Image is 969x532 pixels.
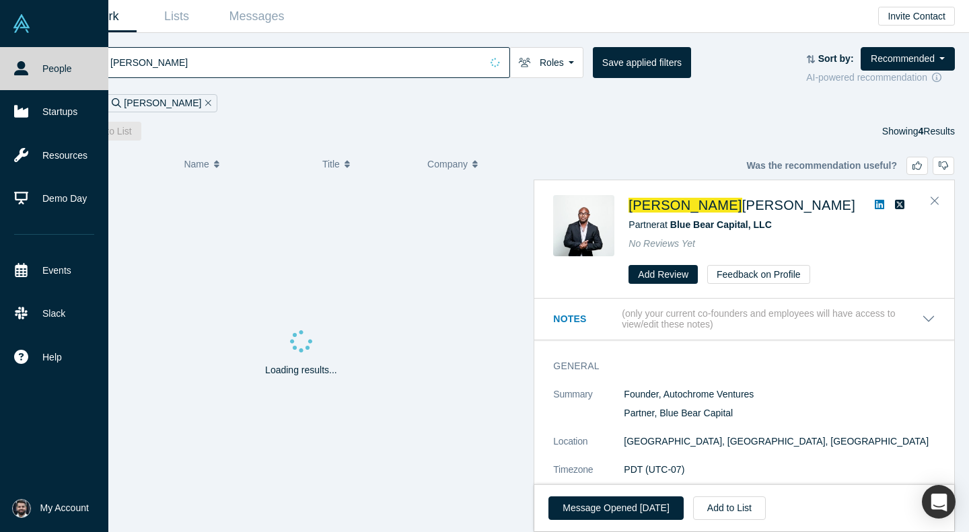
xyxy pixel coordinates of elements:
[742,198,855,213] span: [PERSON_NAME]
[707,265,810,284] button: Feedback on Profile
[137,1,217,32] a: Lists
[78,122,141,141] button: Add to List
[427,150,468,178] span: Company
[509,47,583,78] button: Roles
[693,496,766,520] button: Add to List
[109,46,481,78] input: Search by name, title, company, summary, expertise, investment criteria or topics of focus
[553,359,917,373] h3: General
[624,434,935,449] dd: [GEOGRAPHIC_DATA], [GEOGRAPHIC_DATA], [GEOGRAPHIC_DATA]
[629,219,771,230] span: Partner at
[265,363,337,377] p: Loading results...
[670,219,772,230] a: Blue Bear Capital, LLC
[201,96,211,111] button: Remove Filter
[12,499,31,518] img: Rafi Wadan's Account
[184,150,308,178] button: Name
[919,126,955,137] span: Results
[624,463,935,477] dd: PDT (UTC-07)
[184,150,209,178] span: Name
[818,53,854,64] strong: Sort by:
[925,190,945,212] button: Close
[427,150,518,178] button: Company
[861,47,955,71] button: Recommended
[217,1,297,32] a: Messages
[40,501,89,515] span: My Account
[553,434,624,463] dt: Location
[12,499,89,518] button: My Account
[106,94,217,112] div: [PERSON_NAME]
[624,406,935,420] p: Partner, Blue Bear Capital
[629,265,698,284] button: Add Review
[322,150,340,178] span: Title
[629,198,742,213] span: [PERSON_NAME]
[624,387,935,402] p: Founder, Autochrome Ventures
[593,47,691,78] button: Save applied filters
[629,238,695,249] span: No Reviews Yet
[322,150,413,178] button: Title
[553,387,624,434] dt: Summary
[919,126,924,137] strong: 4
[746,157,954,175] div: Was the recommendation useful?
[553,308,935,331] button: Notes (only your current co-founders and employees will have access to view/edit these notes)
[629,198,855,213] a: [PERSON_NAME][PERSON_NAME]
[882,122,955,141] div: Showing
[622,308,922,331] p: (only your current co-founders and employees will have access to view/edit these notes)
[806,71,955,85] div: AI-powered recommendation
[553,312,619,326] h3: Notes
[12,14,31,33] img: Alchemist Vault Logo
[548,496,683,520] button: Message Opened [DATE]
[42,350,62,365] span: Help
[553,463,624,491] dt: Timezone
[553,195,614,256] img: Vaughn Blake's Profile Image
[878,7,955,26] button: Invite Contact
